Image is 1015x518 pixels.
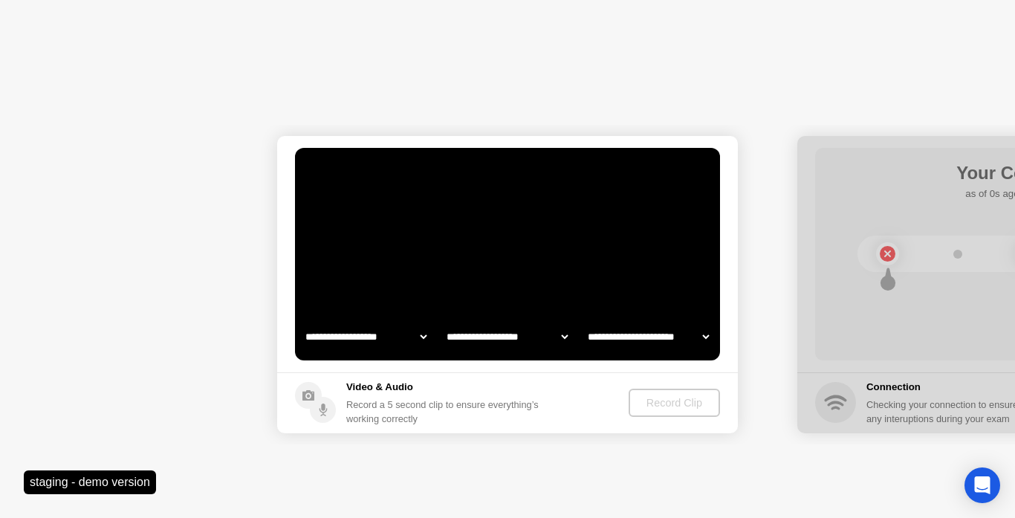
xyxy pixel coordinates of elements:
select: Available microphones [585,322,712,352]
div: staging - demo version [24,470,156,494]
div: Open Intercom Messenger [964,467,1000,503]
button: Record Clip [629,389,720,417]
select: Available speakers [444,322,571,352]
h5: Video & Audio [346,380,545,395]
select: Available cameras [302,322,429,352]
div: Record Clip [635,397,714,409]
div: Record a 5 second clip to ensure everything’s working correctly [346,398,545,426]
